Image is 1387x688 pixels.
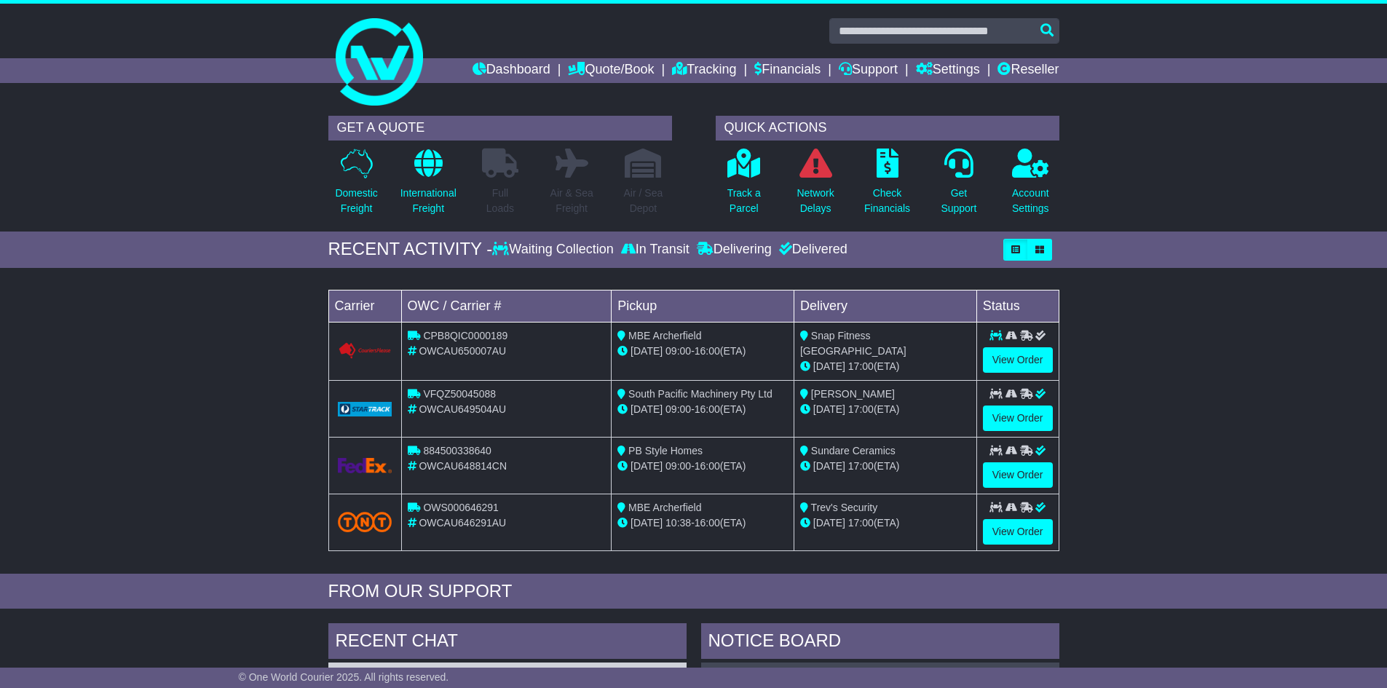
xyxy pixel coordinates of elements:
span: 884500338640 [423,445,491,456]
a: InternationalFreight [400,148,457,224]
p: Domestic Freight [335,186,377,216]
div: (ETA) [800,459,971,474]
div: In Transit [617,242,693,258]
td: Delivery [794,290,976,322]
a: AccountSettings [1011,148,1050,224]
span: 09:00 [665,403,691,415]
div: Waiting Collection [492,242,617,258]
span: OWCAU650007AU [419,345,506,357]
span: 10:38 [665,517,691,529]
span: 16:00 [695,345,720,357]
a: DomesticFreight [334,148,378,224]
div: RECENT ACTIVITY - [328,239,493,260]
span: [DATE] [631,403,663,415]
span: Sundare Ceramics [811,445,896,456]
span: [DATE] [813,517,845,529]
p: Air / Sea Depot [624,186,663,216]
img: GetCarrierServiceLogo [338,342,392,360]
span: South Pacific Machinery Pty Ltd [628,388,772,400]
a: Financials [754,58,821,83]
a: NetworkDelays [796,148,834,224]
span: VFQZ50045088 [423,388,496,400]
a: View Order [983,347,1053,373]
div: - (ETA) [617,344,788,359]
span: 17:00 [848,403,874,415]
span: 17:00 [848,460,874,472]
span: 17:00 [848,360,874,372]
span: [DATE] [813,360,845,372]
div: Delivering [693,242,775,258]
span: 16:00 [695,403,720,415]
a: View Order [983,462,1053,488]
a: Settings [916,58,980,83]
img: TNT_Domestic.png [338,512,392,531]
span: OWS000646291 [423,502,499,513]
td: OWC / Carrier # [401,290,612,322]
a: Quote/Book [568,58,654,83]
a: View Order [983,406,1053,431]
span: CPB8QIC0000189 [423,330,507,341]
a: Dashboard [473,58,550,83]
span: [DATE] [631,517,663,529]
p: Get Support [941,186,976,216]
a: Tracking [672,58,736,83]
div: FROM OUR SUPPORT [328,581,1059,602]
span: 16:00 [695,460,720,472]
div: Delivered [775,242,847,258]
span: [DATE] [631,345,663,357]
p: Full Loads [482,186,518,216]
span: Snap Fitness [GEOGRAPHIC_DATA] [800,330,906,357]
div: - (ETA) [617,402,788,417]
td: Carrier [328,290,401,322]
a: CheckFinancials [864,148,911,224]
p: Track a Parcel [727,186,761,216]
div: GET A QUOTE [328,116,672,141]
div: NOTICE BOARD [701,623,1059,663]
span: 09:00 [665,460,691,472]
span: [PERSON_NAME] [811,388,895,400]
span: Trev's Security [811,502,878,513]
p: Account Settings [1012,186,1049,216]
a: Support [839,58,898,83]
a: GetSupport [940,148,977,224]
td: Pickup [612,290,794,322]
p: Air & Sea Freight [550,186,593,216]
span: 17:00 [848,517,874,529]
span: [DATE] [631,460,663,472]
a: Track aParcel [727,148,762,224]
p: International Freight [400,186,457,216]
span: PB Style Homes [628,445,703,456]
a: View Order [983,519,1053,545]
div: (ETA) [800,359,971,374]
img: GetCarrierServiceLogo [338,402,392,416]
span: © One World Courier 2025. All rights reserved. [239,671,449,683]
span: OWCAU646291AU [419,517,506,529]
a: Reseller [997,58,1059,83]
span: MBE Archerfield [628,502,701,513]
span: OWCAU649504AU [419,403,506,415]
div: (ETA) [800,515,971,531]
div: - (ETA) [617,459,788,474]
img: GetCarrierServiceLogo [338,458,392,473]
td: Status [976,290,1059,322]
p: Check Financials [864,186,910,216]
span: MBE Archerfield [628,330,701,341]
span: 16:00 [695,517,720,529]
span: [DATE] [813,403,845,415]
span: 09:00 [665,345,691,357]
div: RECENT CHAT [328,623,687,663]
p: Network Delays [797,186,834,216]
div: - (ETA) [617,515,788,531]
div: QUICK ACTIONS [716,116,1059,141]
div: (ETA) [800,402,971,417]
span: OWCAU648814CN [419,460,507,472]
span: [DATE] [813,460,845,472]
